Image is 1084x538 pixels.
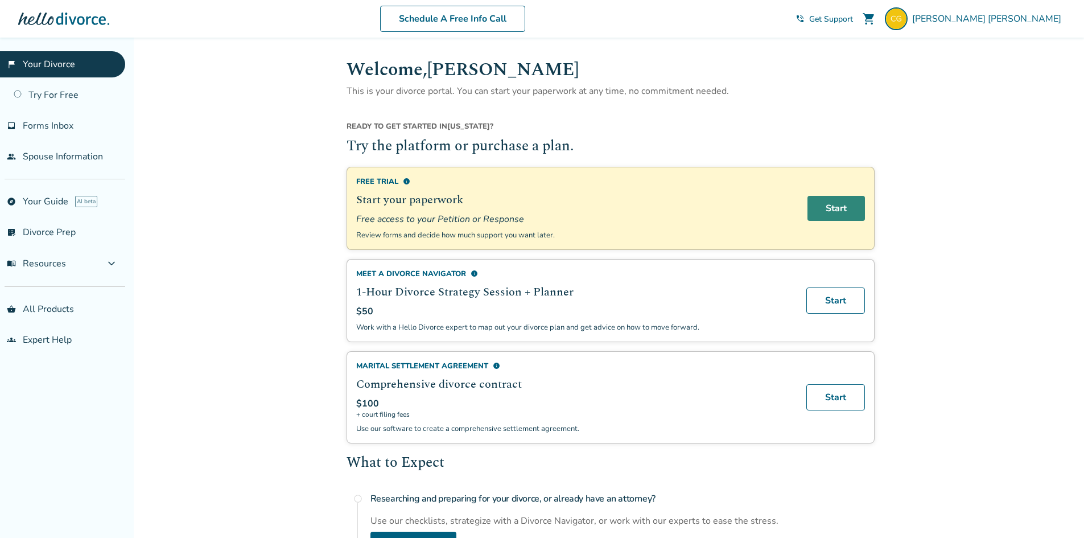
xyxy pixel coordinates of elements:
[912,13,1066,25] span: [PERSON_NAME] [PERSON_NAME]
[347,84,875,98] p: This is your divorce portal. You can start your paperwork at any time, no commitment needed.
[809,14,853,24] span: Get Support
[796,14,853,24] a: phone_in_talkGet Support
[806,288,865,314] a: Start
[356,284,793,301] h2: 1-Hour Divorce Strategy Session + Planner
[796,14,805,23] span: phone_in_talk
[347,121,875,136] div: [US_STATE] ?
[7,335,16,344] span: groups
[105,257,118,270] span: expand_more
[806,384,865,410] a: Start
[7,197,16,206] span: explore
[471,270,478,277] span: info
[7,305,16,314] span: shopping_basket
[356,305,373,318] span: $50
[7,152,16,161] span: people
[7,257,66,270] span: Resources
[7,60,16,69] span: flag_2
[356,269,793,279] div: Meet a divorce navigator
[356,376,793,393] h2: Comprehensive divorce contract
[356,191,794,208] h2: Start your paperwork
[7,228,16,237] span: list_alt_check
[347,453,875,474] h2: What to Expect
[356,424,793,434] p: Use our software to create a comprehensive settlement agreement.
[356,322,793,332] p: Work with a Hello Divorce expert to map out your divorce plan and get advice on how to move forward.
[347,136,875,158] h2: Try the platform or purchase a plan.
[885,7,908,30] img: goforth72@yahoo.com
[356,361,793,371] div: Marital Settlement Agreement
[1027,483,1084,538] iframe: Chat Widget
[356,410,793,419] span: + court filing fees
[807,196,865,221] a: Start
[380,6,525,32] a: Schedule A Free Info Call
[23,120,73,132] span: Forms Inbox
[862,12,876,26] span: shopping_cart
[370,487,875,510] h4: Researching and preparing for your divorce, or already have an attorney?
[356,176,794,187] div: Free Trial
[7,121,16,130] span: inbox
[356,397,379,410] span: $100
[7,259,16,268] span: menu_book
[493,362,500,369] span: info
[370,515,875,527] div: Use our checklists, strategize with a Divorce Navigator, or work with our experts to ease the str...
[356,230,794,240] p: Review forms and decide how much support you want later.
[356,213,794,225] span: Free access to your Petition or Response
[75,196,97,207] span: AI beta
[347,121,447,132] span: Ready to get started in
[353,494,362,503] span: radio_button_unchecked
[403,178,410,185] span: info
[347,56,875,84] h1: Welcome, [PERSON_NAME]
